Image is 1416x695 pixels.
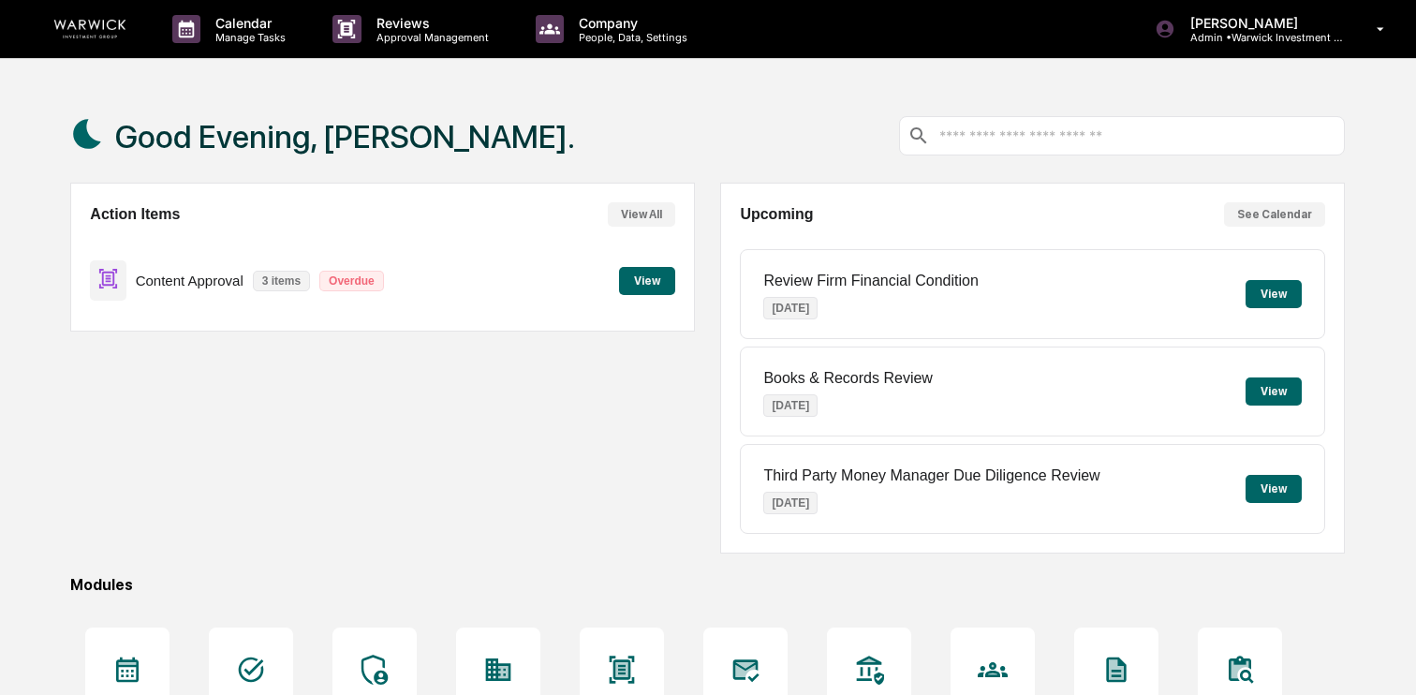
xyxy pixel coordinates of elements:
a: View [619,271,675,288]
p: Review Firm Financial Condition [763,273,978,289]
p: Company [564,15,697,31]
p: 3 items [253,271,310,291]
h2: Action Items [90,206,180,223]
p: Calendar [200,15,295,31]
button: View All [608,202,675,227]
p: Third Party Money Manager Due Diligence Review [763,467,1099,484]
p: Books & Records Review [763,370,933,387]
h2: Upcoming [740,206,813,223]
button: View [1246,475,1302,503]
button: View [1246,377,1302,406]
button: View [619,267,675,295]
button: View [1246,280,1302,308]
p: Manage Tasks [200,31,295,44]
p: [DATE] [763,297,818,319]
p: [DATE] [763,394,818,417]
img: logo [45,20,135,38]
p: [PERSON_NAME] [1175,15,1350,31]
p: Approval Management [361,31,498,44]
button: See Calendar [1224,202,1325,227]
p: [DATE] [763,492,818,514]
iframe: Open customer support [1356,633,1407,684]
p: People, Data, Settings [564,31,697,44]
p: Admin • Warwick Investment Group [1175,31,1350,44]
p: Reviews [361,15,498,31]
p: Overdue [319,271,384,291]
p: Content Approval [136,273,243,288]
div: Modules [70,576,1345,594]
h1: Good Evening, [PERSON_NAME]. [115,118,575,155]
